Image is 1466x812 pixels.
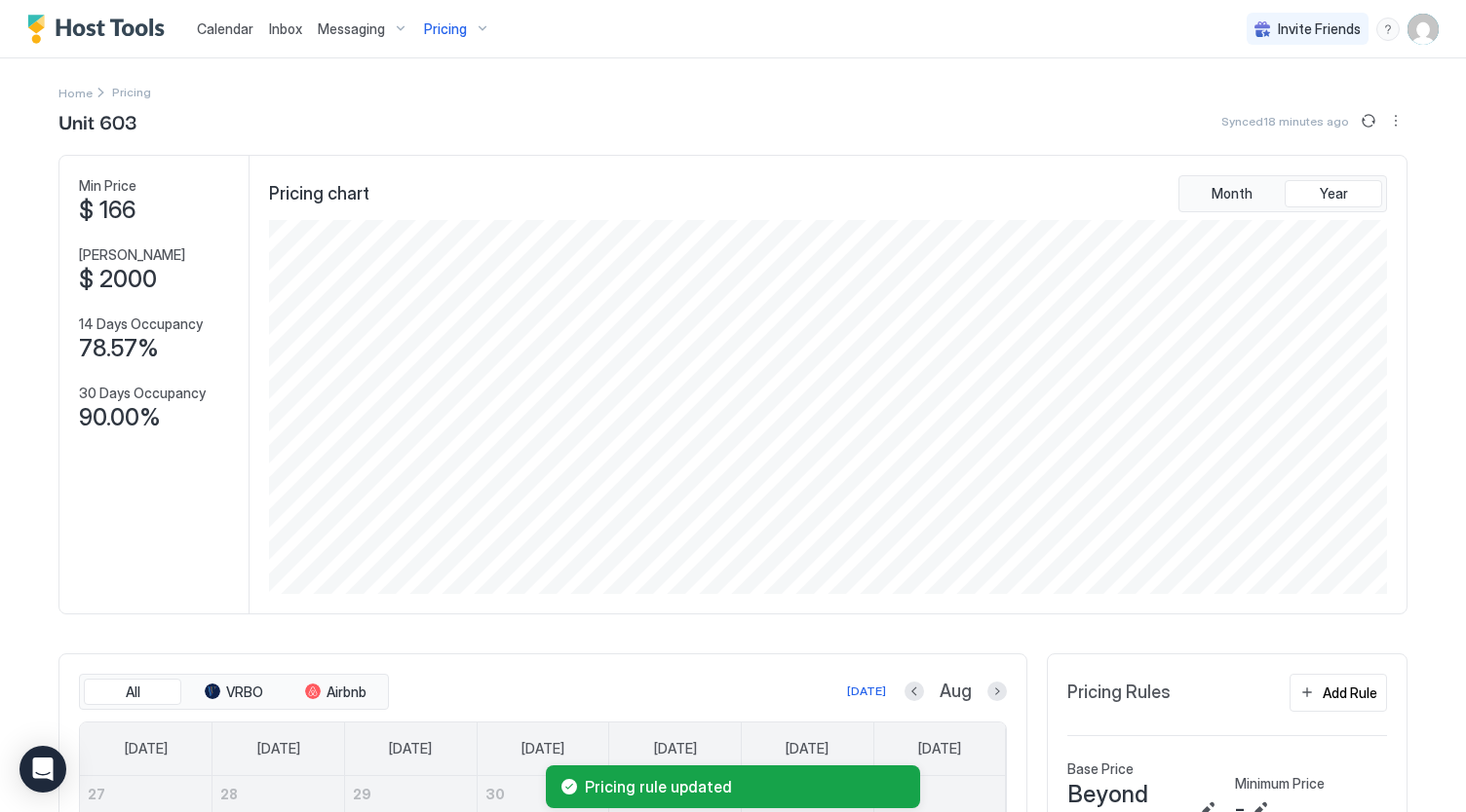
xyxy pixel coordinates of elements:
[1384,109,1408,132] div: menu
[226,683,263,701] span: VRBO
[58,86,93,100] span: Home
[125,740,168,757] span: [DATE]
[197,18,253,39] a: Calendar
[502,722,584,775] a: Wednesday
[79,177,136,195] span: Min Price
[79,403,161,432] span: 90.00%
[84,679,181,706] button: All
[1178,175,1387,212] div: tab-group
[987,682,1007,701] button: Next month
[269,183,369,205] span: Pricing chart
[847,683,886,700] div: [DATE]
[58,106,136,135] span: Unit 603
[318,20,385,38] span: Messaging
[27,15,174,44] a: Host Tools Logo
[79,265,157,294] span: $ 2000
[112,85,151,99] span: Breadcrumb
[327,683,366,701] span: Airbnb
[766,722,848,775] a: Friday
[238,722,320,775] a: Monday
[105,722,187,775] a: Sunday
[1408,14,1439,45] div: User profile
[905,682,924,701] button: Previous month
[424,20,467,38] span: Pricing
[58,82,93,102] a: Home
[58,82,93,102] div: Breadcrumb
[899,722,981,775] a: Saturday
[269,20,302,37] span: Inbox
[940,681,972,703] span: Aug
[79,674,389,711] div: tab-group
[79,315,203,333] span: 14 Days Occupancy
[1357,109,1380,132] button: Sync prices
[79,385,206,402] span: 30 Days Occupancy
[19,746,66,793] div: Open Intercom Messenger
[389,740,432,757] span: [DATE]
[287,679,384,706] button: Airbnb
[844,680,889,703] button: [DATE]
[79,246,185,264] span: [PERSON_NAME]
[1384,109,1408,132] button: More options
[585,777,905,796] span: Pricing rule updated
[1320,185,1348,203] span: Year
[786,740,829,757] span: [DATE]
[269,18,302,39] a: Inbox
[79,334,159,363] span: 78.57%
[185,679,283,706] button: VRBO
[1285,180,1382,207] button: Year
[918,740,961,757] span: [DATE]
[1067,682,1171,704] span: Pricing Rules
[521,740,564,757] span: [DATE]
[1221,114,1349,129] span: Synced 18 minutes ago
[654,740,697,757] span: [DATE]
[1212,185,1253,203] span: Month
[1323,683,1377,703] div: Add Rule
[197,20,253,37] span: Calendar
[257,740,300,757] span: [DATE]
[1376,18,1400,41] div: menu
[1183,180,1281,207] button: Month
[1278,20,1361,38] span: Invite Friends
[369,722,451,775] a: Tuesday
[126,683,140,701] span: All
[635,722,716,775] a: Thursday
[1290,674,1387,712] button: Add Rule
[79,196,135,225] span: $ 166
